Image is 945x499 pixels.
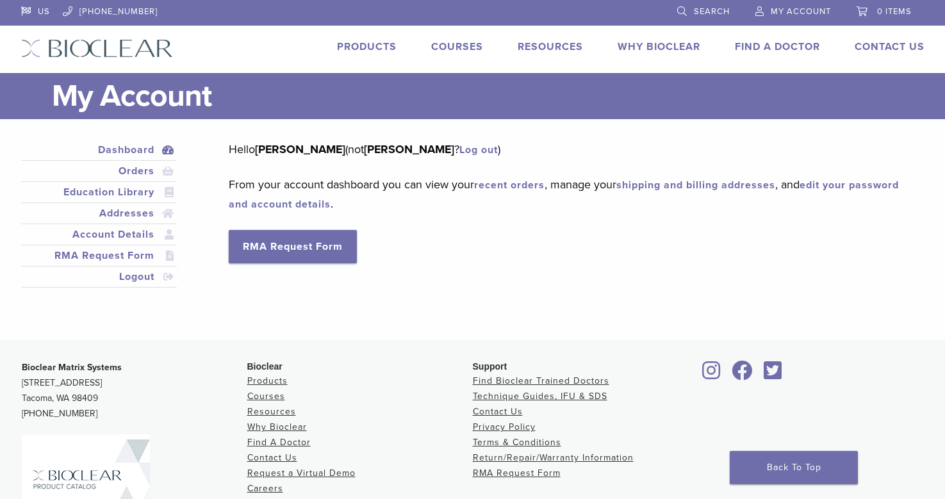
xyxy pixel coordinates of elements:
[247,437,311,448] a: Find A Doctor
[337,40,397,53] a: Products
[474,179,545,192] a: recent orders
[24,269,175,284] a: Logout
[24,206,175,221] a: Addresses
[771,6,831,17] span: My Account
[21,140,177,303] nav: Account pages
[24,142,175,158] a: Dashboard
[473,375,609,386] a: Find Bioclear Trained Doctors
[229,140,905,159] p: Hello (not ? )
[473,406,523,417] a: Contact Us
[459,143,498,156] a: Log out
[364,142,454,156] strong: [PERSON_NAME]
[618,40,700,53] a: Why Bioclear
[247,452,297,463] a: Contact Us
[247,361,283,372] span: Bioclear
[229,230,357,263] a: RMA Request Form
[473,391,607,402] a: Technique Guides, IFU & SDS
[247,375,288,386] a: Products
[22,362,122,373] strong: Bioclear Matrix Systems
[247,468,356,479] a: Request a Virtual Demo
[24,163,175,179] a: Orders
[247,483,283,494] a: Careers
[698,368,725,381] a: Bioclear
[694,6,730,17] span: Search
[247,406,296,417] a: Resources
[24,227,175,242] a: Account Details
[760,368,787,381] a: Bioclear
[431,40,483,53] a: Courses
[730,451,858,484] a: Back To Top
[247,391,285,402] a: Courses
[735,40,820,53] a: Find A Doctor
[229,175,905,213] p: From your account dashboard you can view your , manage your , and .
[24,248,175,263] a: RMA Request Form
[616,179,775,192] a: shipping and billing addresses
[24,184,175,200] a: Education Library
[855,40,924,53] a: Contact Us
[247,421,307,432] a: Why Bioclear
[255,142,345,156] strong: [PERSON_NAME]
[473,452,634,463] a: Return/Repair/Warranty Information
[22,360,247,421] p: [STREET_ADDRESS] Tacoma, WA 98409 [PHONE_NUMBER]
[473,437,561,448] a: Terms & Conditions
[21,39,173,58] img: Bioclear
[52,73,924,119] h1: My Account
[518,40,583,53] a: Resources
[877,6,912,17] span: 0 items
[473,421,536,432] a: Privacy Policy
[473,468,561,479] a: RMA Request Form
[728,368,757,381] a: Bioclear
[473,361,507,372] span: Support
